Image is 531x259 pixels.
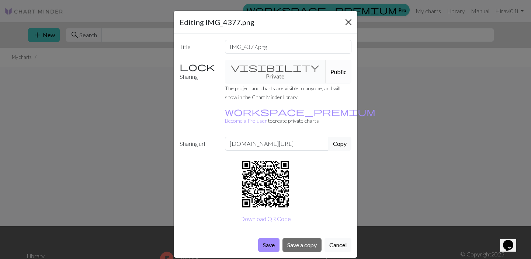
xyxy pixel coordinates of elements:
label: Sharing url [175,137,221,151]
span: workspace_premium [225,106,375,117]
a: Become a Pro user [225,109,375,124]
button: Download QR Code [235,212,296,226]
button: Copy [328,137,351,151]
h5: Editing IMG_4377.png [180,17,254,28]
button: Cancel [324,238,351,252]
label: Sharing [175,60,221,84]
button: Save [258,238,280,252]
button: Save a copy [282,238,322,252]
small: to create private charts [225,109,375,124]
small: The project and charts are visible to anyone, and will show in the Chart Minder library [225,85,340,100]
iframe: chat widget [500,230,524,252]
button: Public [326,60,351,84]
label: Title [175,40,221,54]
button: Close [343,16,354,28]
